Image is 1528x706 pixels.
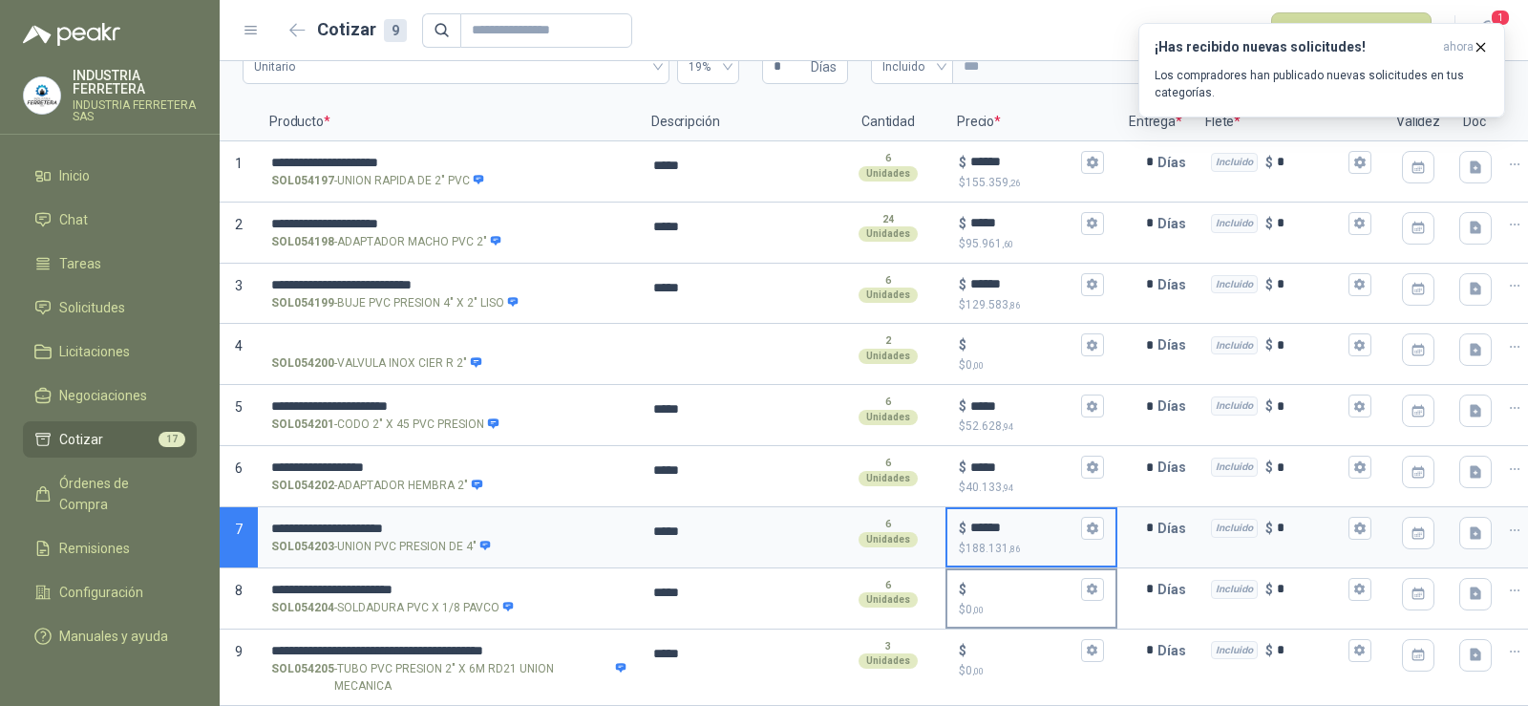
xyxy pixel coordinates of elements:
p: $ [959,235,1104,253]
input: Incluido $ [1277,460,1345,475]
div: Unidades [859,410,918,425]
a: Inicio [23,158,197,194]
img: Logo peakr [23,23,120,46]
button: Publicar cotizaciones [1271,12,1432,49]
p: Los compradores han publicado nuevas solicitudes en tus categorías. [1155,67,1489,101]
p: - ADAPTADOR HEMBRA 2" [271,477,483,495]
p: Días [1157,631,1194,670]
a: Configuración [23,574,197,610]
span: 9 [235,644,243,659]
strong: SOL054197 [271,172,334,190]
input: $$188.131,86 [970,521,1077,535]
span: Solicitudes [59,297,125,318]
p: $ [959,296,1104,314]
button: Incluido $ [1348,395,1371,417]
div: Incluido [1211,336,1258,355]
p: INDUSTRIA FERRETERA SAS [73,99,197,122]
p: - SOLDADURA PVC X 1/8 PAVCO [271,599,515,617]
p: Entrega [1117,103,1194,141]
button: Incluido $ [1348,517,1371,540]
span: Configuración [59,582,143,603]
span: Días [811,51,837,83]
p: Días [1157,143,1194,182]
p: Días [1157,326,1194,364]
a: Órdenes de Compra [23,465,197,523]
span: Negociaciones [59,385,147,406]
p: 24 [882,212,894,227]
input: $$0,00 [970,582,1077,596]
input: $$52.628,94 [970,399,1077,414]
span: 19% [689,53,728,81]
p: - VALVULA INOX CIER R 2" [271,354,482,373]
h2: Cotizar [317,16,407,43]
span: Remisiones [59,538,130,559]
input: Incluido $ [1277,277,1345,291]
input: Incluido $ [1277,582,1345,596]
span: ,94 [1002,482,1013,493]
div: Incluido [1211,580,1258,599]
input: Incluido $ [1277,155,1345,169]
p: $ [959,640,966,661]
div: Incluido [1211,458,1258,477]
input: $$155.359,26 [970,155,1077,169]
input: Incluido $ [1277,521,1345,535]
span: 0 [966,664,984,677]
button: $$188.131,86 [1081,517,1104,540]
input: $$129.583,86 [970,277,1077,291]
p: 6 [885,578,891,593]
p: $ [1265,274,1273,295]
strong: SOL054200 [271,354,334,373]
span: 4 [235,338,243,353]
span: ,94 [1002,421,1013,432]
strong: SOL054199 [271,294,334,312]
img: Company Logo [24,77,60,114]
p: $ [959,174,1104,192]
p: $ [959,356,1104,374]
input: $$95.961,60 [970,216,1077,230]
p: $ [959,274,966,295]
div: Incluido [1211,396,1258,416]
input: $$40.133,94 [970,460,1077,475]
p: $ [959,601,1104,619]
button: Incluido $ [1348,273,1371,296]
a: Tareas [23,246,197,282]
p: $ [959,334,966,355]
h3: ¡Has recibido nuevas solicitudes! [1155,39,1435,55]
span: 0 [966,603,984,616]
button: Incluido $ [1348,212,1371,235]
a: Manuales y ayuda [23,618,197,654]
p: $ [959,540,1104,558]
p: - UNION RAPIDA DE 2" PVC [271,172,485,190]
div: Unidades [859,349,918,364]
p: $ [959,479,1104,497]
p: 6 [885,395,891,410]
p: Producto [258,103,640,141]
input: Incluido $ [1277,338,1345,353]
p: $ [959,457,966,478]
p: - CODO 2" X 45 PVC PRESION [271,416,499,434]
p: $ [1265,640,1273,661]
span: 0 [966,358,984,372]
span: 129.583 [966,298,1020,311]
button: $$95.961,60 [1081,212,1104,235]
span: 6 [235,460,243,476]
p: 3 [885,639,891,654]
p: Descripción [640,103,831,141]
p: $ [1265,334,1273,355]
strong: SOL054205 [271,660,334,696]
div: Unidades [859,592,918,608]
button: $$155.359,26 [1081,151,1104,174]
p: $ [959,213,966,234]
span: 40.133 [966,481,1013,494]
span: Incluido [882,53,942,81]
input: SOL054203-UNION PVC PRESION DE 4" [271,522,626,536]
input: SOL054202-ADAPTADOR HEMBRA 2" [271,460,626,475]
span: Inicio [59,165,90,186]
button: Incluido $ [1348,639,1371,662]
p: $ [959,662,1104,680]
span: 95.961 [966,237,1013,250]
p: Cantidad [831,103,945,141]
span: 1 [235,156,243,171]
button: $$0,00 [1081,333,1104,356]
p: - UNION PVC PRESION DE 4" [271,538,492,556]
